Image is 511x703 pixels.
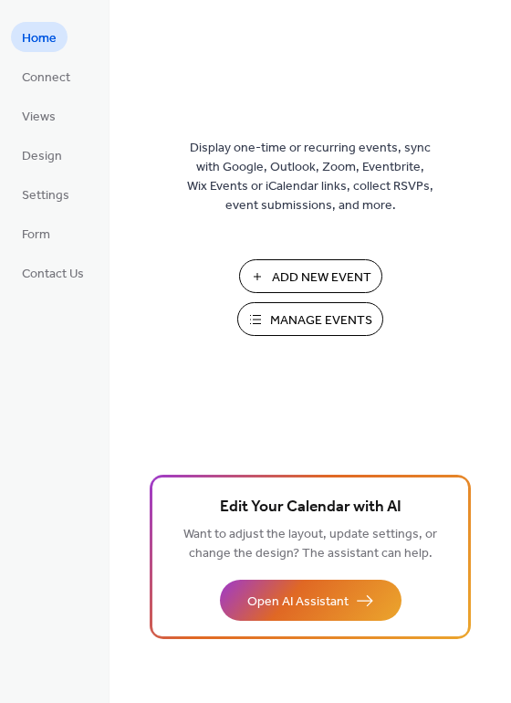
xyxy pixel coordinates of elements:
a: Contact Us [11,257,95,288]
a: Form [11,218,61,248]
span: Contact Us [22,265,84,284]
a: Home [11,22,68,52]
span: Open AI Assistant [247,593,349,612]
a: Design [11,140,73,170]
span: Form [22,226,50,245]
a: Connect [11,61,81,91]
button: Manage Events [237,302,383,336]
span: Views [22,108,56,127]
span: Design [22,147,62,166]
span: Display one-time or recurring events, sync with Google, Outlook, Zoom, Eventbrite, Wix Events or ... [187,139,433,215]
span: Want to adjust the layout, update settings, or change the design? The assistant can help. [183,522,437,566]
span: Edit Your Calendar with AI [220,495,401,520]
span: Manage Events [270,311,372,331]
span: Home [22,29,57,48]
a: Settings [11,179,80,209]
button: Open AI Assistant [220,580,401,621]
span: Add New Event [272,268,371,288]
button: Add New Event [239,259,382,293]
span: Settings [22,186,69,205]
span: Connect [22,68,70,88]
a: Views [11,100,67,131]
